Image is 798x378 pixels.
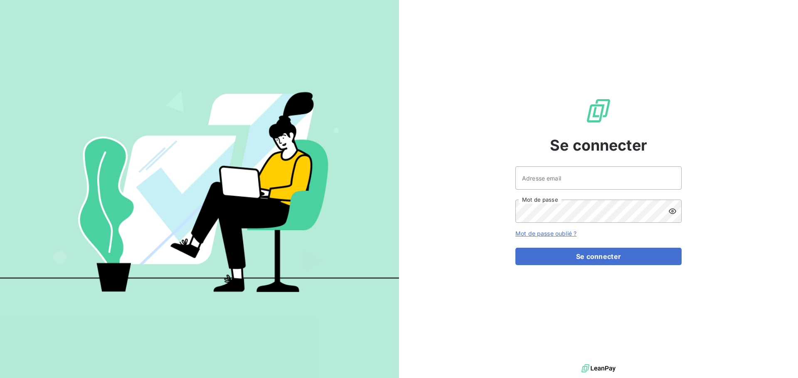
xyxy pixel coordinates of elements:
span: Se connecter [550,134,647,156]
img: Logo LeanPay [585,98,612,124]
input: placeholder [515,166,682,190]
button: Se connecter [515,248,682,265]
a: Mot de passe oublié ? [515,230,576,237]
img: logo [581,362,616,375]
